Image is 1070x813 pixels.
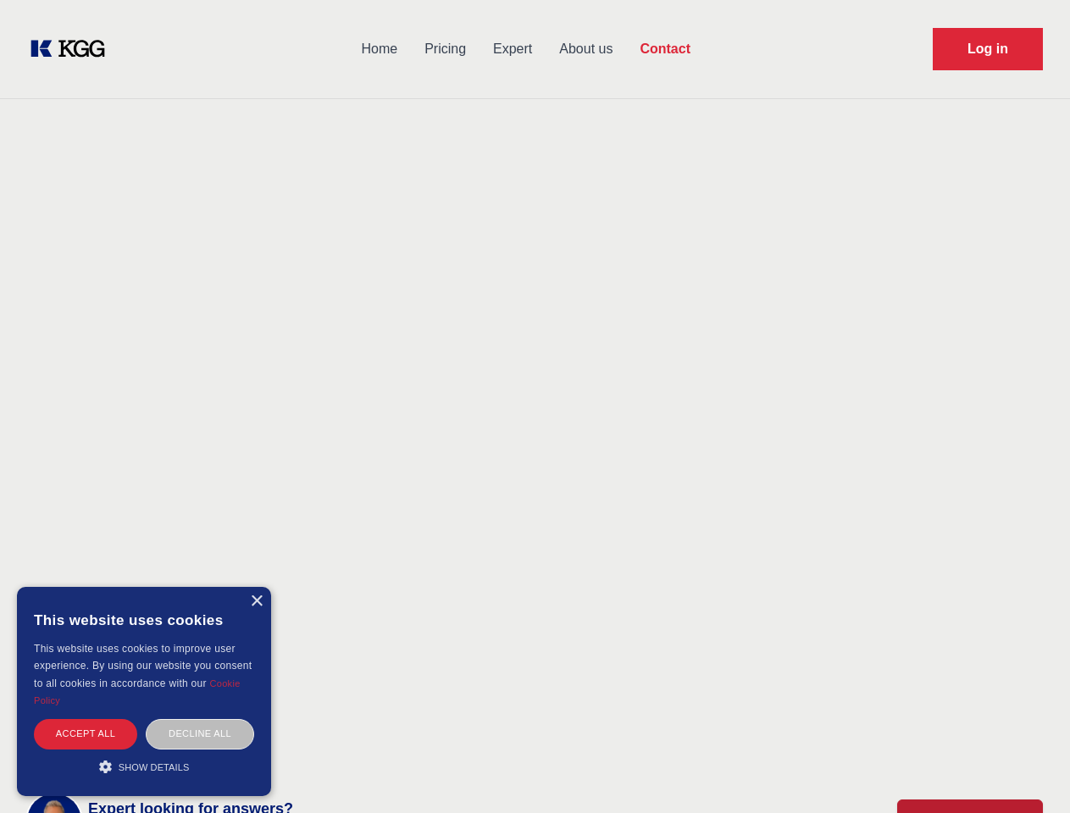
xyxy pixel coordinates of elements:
[480,27,546,71] a: Expert
[27,36,119,63] a: KOL Knowledge Platform: Talk to Key External Experts (KEE)
[546,27,626,71] a: About us
[146,719,254,749] div: Decline all
[626,27,704,71] a: Contact
[347,27,411,71] a: Home
[933,28,1043,70] a: Request Demo
[985,732,1070,813] iframe: Chat Widget
[34,678,241,705] a: Cookie Policy
[34,600,254,640] div: This website uses cookies
[250,595,263,608] div: Close
[411,27,480,71] a: Pricing
[34,643,252,689] span: This website uses cookies to improve user experience. By using our website you consent to all coo...
[34,758,254,775] div: Show details
[119,762,190,772] span: Show details
[34,719,137,749] div: Accept all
